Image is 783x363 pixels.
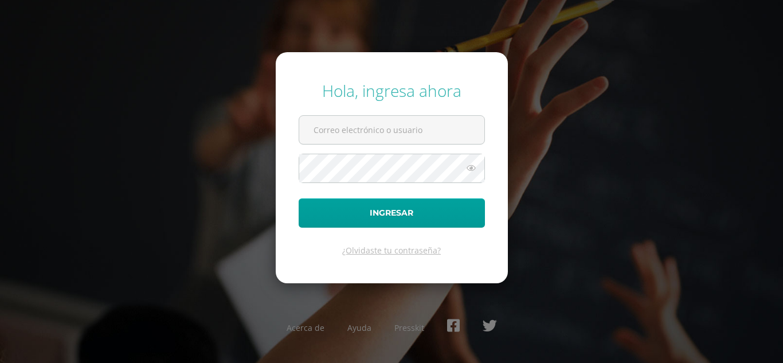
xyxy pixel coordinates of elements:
[394,322,424,333] a: Presskit
[342,245,441,256] a: ¿Olvidaste tu contraseña?
[299,80,485,102] div: Hola, ingresa ahora
[299,198,485,228] button: Ingresar
[347,322,371,333] a: Ayuda
[287,322,324,333] a: Acerca de
[299,116,484,144] input: Correo electrónico o usuario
